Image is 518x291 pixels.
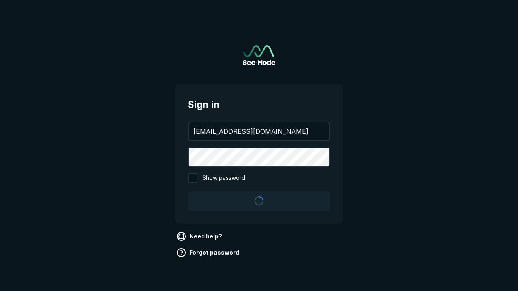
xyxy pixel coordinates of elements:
img: See-Mode Logo [243,45,275,65]
a: Need help? [175,230,225,243]
a: Go to sign in [243,45,275,65]
input: your@email.com [189,122,329,140]
span: Show password [202,173,245,183]
span: Sign in [188,97,330,112]
a: Forgot password [175,246,242,259]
